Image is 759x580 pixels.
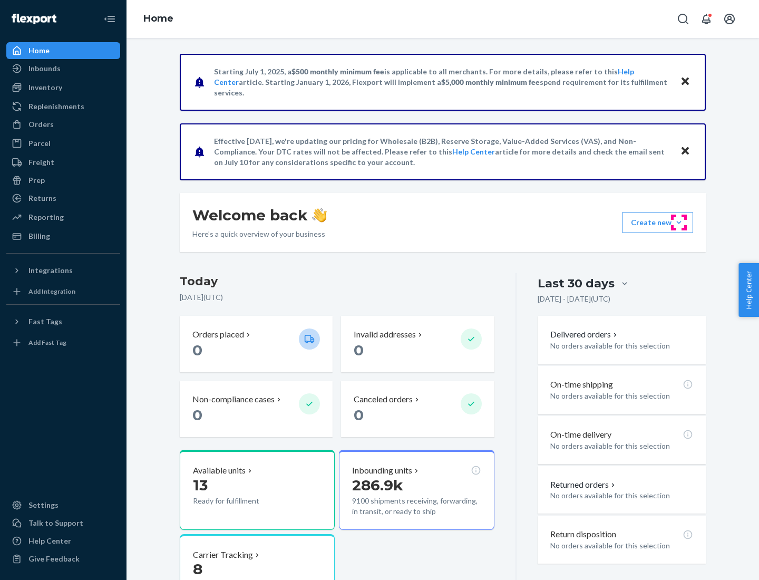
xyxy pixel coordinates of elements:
[352,476,403,494] span: 286.9k
[99,8,120,30] button: Close Navigation
[214,66,670,98] p: Starting July 1, 2025, a is applicable to all merchants. For more details, please refer to this a...
[28,500,59,510] div: Settings
[312,208,327,223] img: hand-wave emoji
[441,78,540,86] span: $5,000 monthly minimum fee
[192,328,244,341] p: Orders placed
[143,13,173,24] a: Home
[622,212,693,233] button: Create new
[341,381,494,437] button: Canceled orders 0
[354,328,416,341] p: Invalid addresses
[550,528,616,540] p: Return disposition
[192,229,327,239] p: Here’s a quick overview of your business
[6,98,120,115] a: Replenishments
[192,341,202,359] span: 0
[6,550,120,567] button: Give Feedback
[180,450,335,530] button: Available units13Ready for fulfillment
[6,190,120,207] a: Returns
[193,465,246,477] p: Available units
[28,554,80,564] div: Give Feedback
[550,540,693,551] p: No orders available for this selection
[28,287,75,296] div: Add Integration
[6,497,120,514] a: Settings
[28,193,56,204] div: Returns
[550,379,613,391] p: On-time shipping
[352,496,481,517] p: 9100 shipments receiving, forwarding, in transit, or ready to ship
[291,67,384,76] span: $500 monthly minimum fee
[193,549,253,561] p: Carrier Tracking
[538,294,610,304] p: [DATE] - [DATE] ( UTC )
[28,518,83,528] div: Talk to Support
[180,381,333,437] button: Non-compliance cases 0
[550,328,619,341] button: Delivered orders
[6,533,120,549] a: Help Center
[28,157,54,168] div: Freight
[192,406,202,424] span: 0
[678,144,692,159] button: Close
[28,138,51,149] div: Parcel
[6,79,120,96] a: Inventory
[341,316,494,372] button: Invalid addresses 0
[6,60,120,77] a: Inbounds
[354,406,364,424] span: 0
[550,490,693,501] p: No orders available for this selection
[180,292,494,303] p: [DATE] ( UTC )
[550,341,693,351] p: No orders available for this selection
[6,154,120,171] a: Freight
[738,263,759,317] button: Help Center
[28,536,71,546] div: Help Center
[214,136,670,168] p: Effective [DATE], we're updating our pricing for Wholesale (B2B), Reserve Storage, Value-Added Se...
[673,8,694,30] button: Open Search Box
[28,212,64,223] div: Reporting
[6,313,120,330] button: Fast Tags
[696,8,717,30] button: Open notifications
[28,231,50,241] div: Billing
[28,101,84,112] div: Replenishments
[538,275,615,292] div: Last 30 days
[28,316,62,327] div: Fast Tags
[180,273,494,290] h3: Today
[6,228,120,245] a: Billing
[339,450,494,530] button: Inbounding units286.9k9100 shipments receiving, forwarding, in transit, or ready to ship
[6,42,120,59] a: Home
[550,441,693,451] p: No orders available for this selection
[354,393,413,405] p: Canceled orders
[6,209,120,226] a: Reporting
[550,479,617,491] button: Returned orders
[678,74,692,90] button: Close
[192,206,327,225] h1: Welcome back
[28,175,45,186] div: Prep
[6,172,120,189] a: Prep
[28,338,66,347] div: Add Fast Tag
[193,496,290,506] p: Ready for fulfillment
[6,135,120,152] a: Parcel
[352,465,412,477] p: Inbounding units
[193,560,202,578] span: 8
[6,116,120,133] a: Orders
[6,283,120,300] a: Add Integration
[719,8,740,30] button: Open account menu
[28,63,61,74] div: Inbounds
[354,341,364,359] span: 0
[28,82,62,93] div: Inventory
[192,393,275,405] p: Non-compliance cases
[180,316,333,372] button: Orders placed 0
[135,4,182,34] ol: breadcrumbs
[28,119,54,130] div: Orders
[12,14,56,24] img: Flexport logo
[193,476,208,494] span: 13
[452,147,495,156] a: Help Center
[550,391,693,401] p: No orders available for this selection
[6,334,120,351] a: Add Fast Tag
[28,45,50,56] div: Home
[6,515,120,531] a: Talk to Support
[6,262,120,279] button: Integrations
[28,265,73,276] div: Integrations
[550,429,611,441] p: On-time delivery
